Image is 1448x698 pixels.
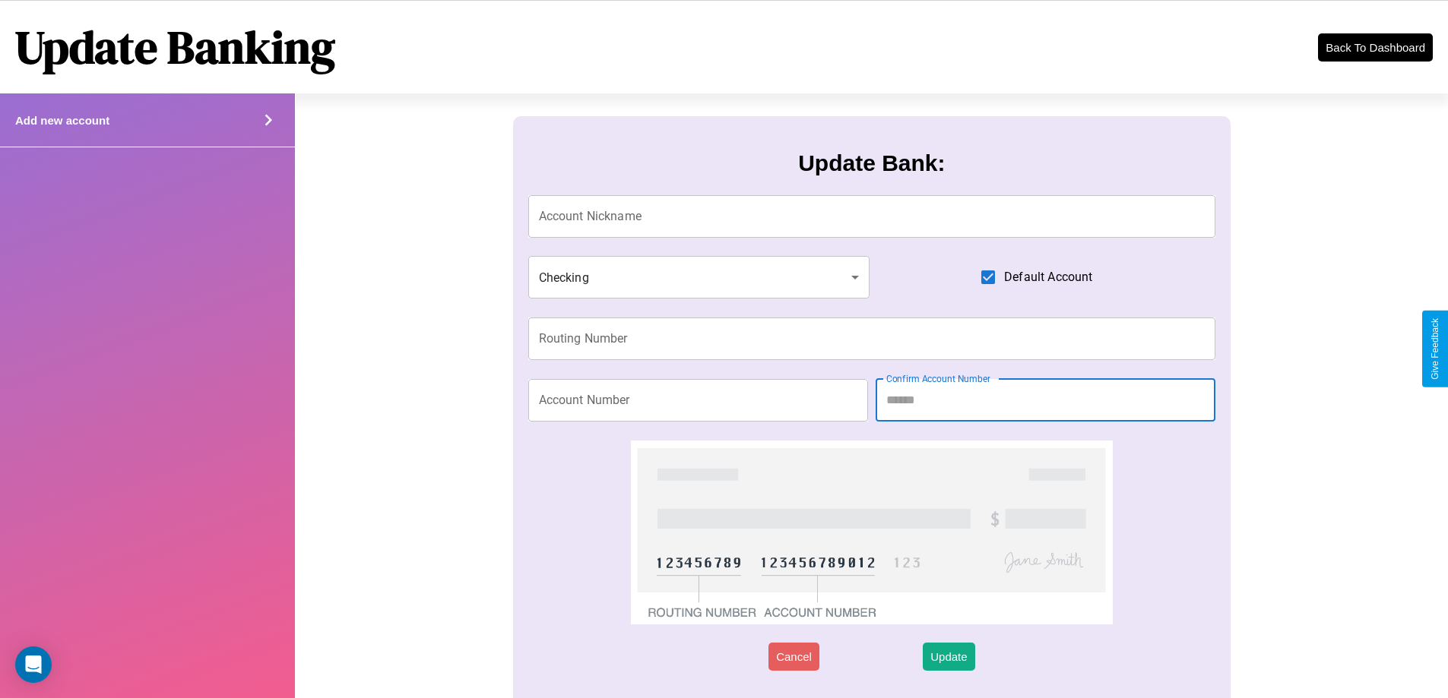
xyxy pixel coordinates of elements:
[15,16,335,78] h1: Update Banking
[1430,318,1440,380] div: Give Feedback
[15,114,109,127] h4: Add new account
[15,646,52,683] div: Open Intercom Messenger
[886,372,990,385] label: Confirm Account Number
[528,256,870,298] div: Checking
[798,150,945,176] h3: Update Bank:
[1004,268,1092,286] span: Default Account
[923,643,974,671] button: Update
[631,441,1112,624] img: check
[768,643,819,671] button: Cancel
[1318,33,1433,62] button: Back To Dashboard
